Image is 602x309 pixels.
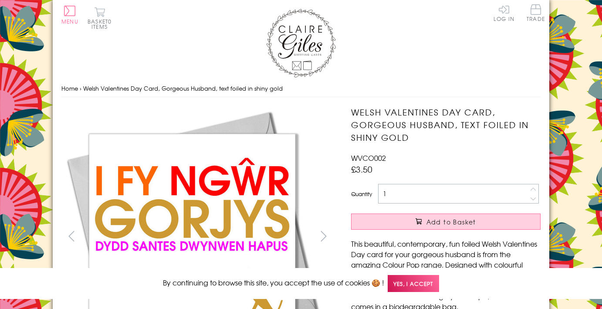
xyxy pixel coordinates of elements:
[351,106,541,143] h1: Welsh Valentines Day Card, Gorgeous Husband, text foiled in shiny gold
[426,217,476,226] span: Add to Basket
[80,84,81,92] span: ›
[88,7,112,29] button: Basket0 items
[266,9,336,78] img: Claire Giles Greetings Cards
[388,275,439,292] span: Yes, I accept
[351,153,386,163] span: WVCO002
[61,226,81,246] button: prev
[61,6,78,24] button: Menu
[61,80,541,98] nav: breadcrumbs
[351,190,372,198] label: Quantity
[351,163,372,175] span: £3.50
[61,84,78,92] a: Home
[494,4,514,21] a: Log In
[91,17,112,31] span: 0 items
[351,214,541,230] button: Add to Basket
[83,84,283,92] span: Welsh Valentines Day Card, Gorgeous Husband, text foiled in shiny gold
[61,17,78,25] span: Menu
[527,4,545,21] span: Trade
[527,4,545,23] a: Trade
[314,226,334,246] button: next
